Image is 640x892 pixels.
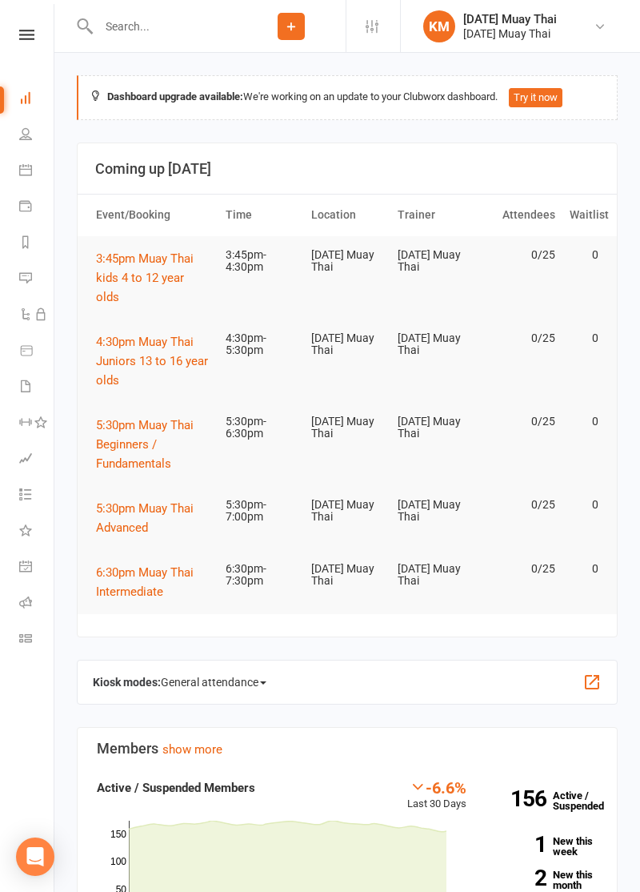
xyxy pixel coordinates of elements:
div: KM [423,10,455,42]
th: Trainer [390,195,477,235]
div: Last 30 Days [407,778,466,813]
td: 0 [562,403,606,440]
span: 6:30pm Muay Thai Intermediate [96,565,194,599]
strong: Active / Suspended Members [97,781,255,795]
strong: Kiosk modes: [93,676,161,689]
th: Attendees [476,195,562,235]
div: [DATE] Muay Thai [463,12,557,26]
td: 5:30pm-7:00pm [218,486,305,536]
a: Reports [19,226,55,262]
td: [DATE] Muay Thai [390,403,477,453]
td: 0/25 [476,550,562,588]
a: 1New this week [490,836,598,857]
span: General attendance [161,669,266,695]
td: [DATE] Muay Thai [390,236,477,287]
th: Time [218,195,305,235]
a: Payments [19,190,55,226]
a: What's New [19,514,55,550]
td: 6:30pm-7:30pm [218,550,305,601]
td: 0/25 [476,403,562,440]
button: 5:30pm Muay Thai Advanced [96,499,211,537]
td: 0/25 [476,236,562,274]
div: [DATE] Muay Thai [463,26,557,41]
td: [DATE] Muay Thai [304,319,390,370]
h3: Coming up [DATE] [95,161,599,177]
td: 3:45pm-4:30pm [218,236,305,287]
a: General attendance kiosk mode [19,550,55,586]
strong: 2 [490,867,546,889]
button: Try it now [509,88,562,107]
span: 3:45pm Muay Thai kids 4 to 12 year olds [96,251,194,304]
td: 0 [562,236,606,274]
th: Event/Booking [89,195,218,235]
a: Calendar [19,154,55,190]
td: [DATE] Muay Thai [304,550,390,601]
a: People [19,118,55,154]
strong: Dashboard upgrade available: [107,90,243,102]
a: Assessments [19,442,55,478]
td: 0 [562,486,606,524]
th: Waitlist [562,195,606,235]
button: 3:45pm Muay Thai kids 4 to 12 year olds [96,249,211,307]
strong: 1 [490,834,546,855]
a: Dashboard [19,82,55,118]
a: show more [162,742,222,757]
strong: 156 [490,788,546,810]
td: [DATE] Muay Thai [390,319,477,370]
td: 0 [562,319,606,357]
td: 0/25 [476,319,562,357]
span: 5:30pm Muay Thai Beginners / Fundamentals [96,418,194,471]
td: [DATE] Muay Thai [304,236,390,287]
td: 4:30pm-5:30pm [218,319,305,370]
div: Open Intercom Messenger [16,838,54,876]
span: 5:30pm Muay Thai Advanced [96,501,194,535]
h3: Members [97,741,598,757]
div: We're working on an update to your Clubworx dashboard. [77,75,618,120]
a: 2New this month [490,870,598,890]
td: [DATE] Muay Thai [304,403,390,453]
td: [DATE] Muay Thai [304,486,390,536]
button: 4:30pm Muay Thai Juniors 13 to 16 year olds [96,332,211,390]
span: 4:30pm Muay Thai Juniors 13 to 16 year olds [96,335,208,388]
td: 0 [562,550,606,588]
input: Search... [94,15,237,38]
td: [DATE] Muay Thai [390,550,477,601]
a: Class kiosk mode [19,622,55,658]
a: Roll call kiosk mode [19,586,55,622]
td: 5:30pm-6:30pm [218,403,305,453]
a: 156Active / Suspended [482,778,610,823]
a: Product Sales [19,334,55,370]
td: [DATE] Muay Thai [390,486,477,536]
button: 5:30pm Muay Thai Beginners / Fundamentals [96,416,211,473]
div: -6.6% [407,778,466,796]
button: 6:30pm Muay Thai Intermediate [96,563,211,601]
td: 0/25 [476,486,562,524]
th: Location [304,195,390,235]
